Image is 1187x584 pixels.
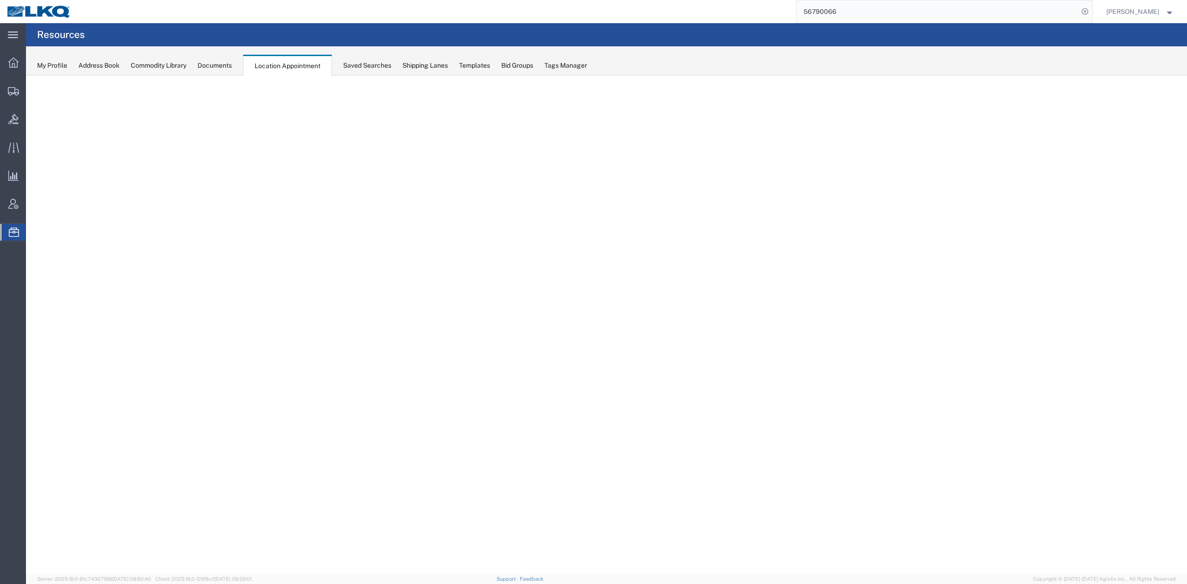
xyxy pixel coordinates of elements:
[459,61,490,70] div: Templates
[214,576,252,582] span: [DATE] 09:39:01
[497,576,520,582] a: Support
[78,61,120,70] div: Address Book
[1106,6,1159,17] span: Matt Harvey
[544,61,587,70] div: Tags Manager
[343,61,391,70] div: Saved Searches
[37,23,85,46] h4: Resources
[112,576,151,582] span: [DATE] 09:50:40
[402,61,448,70] div: Shipping Lanes
[243,55,332,76] div: Location Appointment
[37,61,67,70] div: My Profile
[37,576,151,582] span: Server: 2025.19.0-91c74307f99
[797,0,1079,23] input: Search for shipment number, reference number
[6,5,71,19] img: logo
[198,61,232,70] div: Documents
[1106,6,1174,17] button: [PERSON_NAME]
[1033,575,1176,583] span: Copyright © [DATE]-[DATE] Agistix Inc., All Rights Reserved
[131,61,186,70] div: Commodity Library
[26,76,1187,574] iframe: FS Legacy Container
[520,576,543,582] a: Feedback
[155,576,252,582] span: Client: 2025.19.0-129fbcf
[501,61,533,70] div: Bid Groups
